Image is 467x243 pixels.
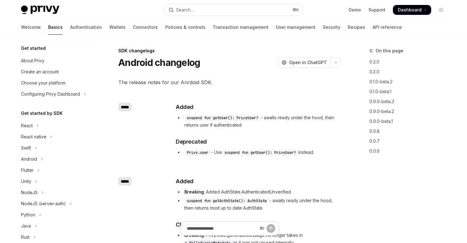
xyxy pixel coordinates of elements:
div: Rust [21,233,30,241]
button: Toggle NodeJS section [16,187,95,198]
li: : Added AuthState.AuthenticatedUnverified [176,188,340,196]
button: Open search [164,4,303,15]
a: Create an account [16,66,95,77]
div: Java [21,222,31,230]
a: Transaction management [213,20,268,35]
li: - Use instead. [176,149,340,156]
div: NodeJS [21,189,38,196]
span: Dashboard [398,7,422,13]
code: suspend fun getUser(): PrivyUser? [184,115,261,121]
img: light logo [21,6,59,14]
code: Privy.user [184,150,211,156]
button: Toggle React section [16,120,95,131]
div: Swift [21,144,31,152]
a: Welcome [21,20,41,35]
a: Policies & controls [165,20,205,35]
a: 0.0.7 [369,136,451,146]
div: React [21,122,33,129]
a: API reference [372,20,402,35]
a: 0.9.0-beta.3 [369,97,451,106]
a: 0.1.0-beta.1 [369,87,451,97]
a: 0.2.0 [369,67,451,77]
a: Choose your platform [16,77,95,89]
span: Open in ChatGPT [289,59,327,66]
span: ⌘ K [292,7,299,12]
button: Toggle React native section [16,131,95,142]
a: Recipes [348,20,365,35]
a: 0.0.6 [369,146,451,156]
button: Toggle Java section [16,220,95,232]
div: Search... [176,6,193,14]
div: Python [21,211,35,219]
div: NodeJS (server-auth) [21,200,66,207]
h5: Get started by SDK [21,110,63,117]
span: Added [176,103,194,111]
div: Flutter [21,167,34,174]
button: Toggle Configuring Privy Dashboard section [16,89,95,100]
span: On this page [376,47,403,54]
div: Choose your platform [21,79,65,87]
button: Toggle Python section [16,209,95,220]
button: Open in ChatGPT [278,57,330,68]
a: Authentication [70,20,102,35]
span: The release notes for our Anrdoid SDK. [118,78,341,87]
a: 0.1.0-beta.2 [369,77,451,87]
code: suspend fun getAuthState(): AuthState [184,198,269,204]
code: suspend fun getUser(): PrivyUser? [222,150,298,156]
a: Dashboard [393,5,431,15]
a: Wallets [109,20,125,35]
a: 0.0.8 [369,126,451,136]
button: Toggle Flutter section [16,165,95,176]
a: About Privy [16,55,95,66]
h1: Android changelog [118,57,200,68]
input: Ask a question... [187,222,257,235]
strong: Breaking [184,189,204,194]
div: Configuring Privy Dashboard [21,90,80,98]
div: React native [21,133,46,141]
div: Unity [21,178,31,185]
div: Create an account [21,68,59,76]
button: Send message [267,224,275,233]
div: About Privy [21,57,44,64]
li: - awaits ready under the hood, then returns most up to date AuthState [176,197,340,212]
a: 0.3.0 [369,57,451,67]
li: - awaits ready under the hood, then returns user if authenticated [176,114,340,129]
a: 0.9.0-beta.1 [369,116,451,126]
a: Security [323,20,340,35]
button: Toggle Swift section [16,142,95,154]
button: Toggle Unity section [16,176,95,187]
button: Toggle Rust section [16,232,95,243]
span: Deprecated [176,137,207,146]
a: User management [276,20,315,35]
span: Added [176,177,194,186]
a: Demo [349,7,361,13]
button: Toggle Android section [16,154,95,165]
button: Toggle dark mode [436,5,446,15]
a: Basics [48,20,63,35]
h5: Get started [21,45,46,52]
a: 0.9.0-beta.2 [369,106,451,116]
a: Connectors [133,20,158,35]
div: Android [21,155,37,163]
a: Support [368,7,385,13]
button: Toggle NodeJS (server-auth) section [16,198,95,209]
div: SDK changelogs [118,48,341,54]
